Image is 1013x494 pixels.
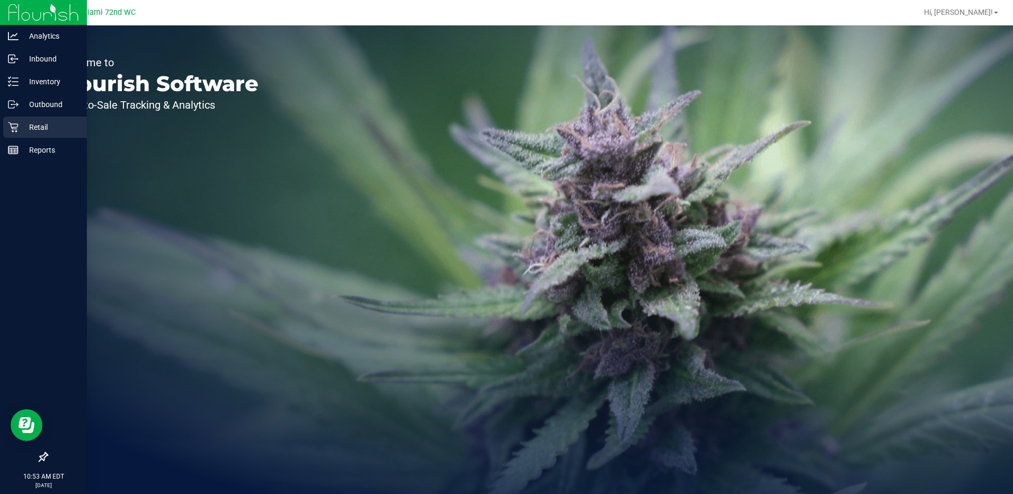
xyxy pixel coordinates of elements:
p: Flourish Software [57,73,259,94]
p: Retail [19,121,82,134]
p: Reports [19,144,82,156]
p: Inbound [19,52,82,65]
p: Outbound [19,98,82,111]
p: Welcome to [57,57,259,68]
p: Analytics [19,30,82,42]
iframe: Resource center [11,409,42,441]
p: 10:53 AM EDT [5,472,82,481]
inline-svg: Reports [8,145,19,155]
p: Inventory [19,75,82,88]
inline-svg: Retail [8,122,19,133]
p: Seed-to-Sale Tracking & Analytics [57,100,259,110]
inline-svg: Analytics [8,31,19,41]
span: Hi, [PERSON_NAME]! [924,8,993,16]
inline-svg: Inbound [8,54,19,64]
span: Miami 72nd WC [81,8,136,17]
inline-svg: Outbound [8,99,19,110]
inline-svg: Inventory [8,76,19,87]
p: [DATE] [5,481,82,489]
